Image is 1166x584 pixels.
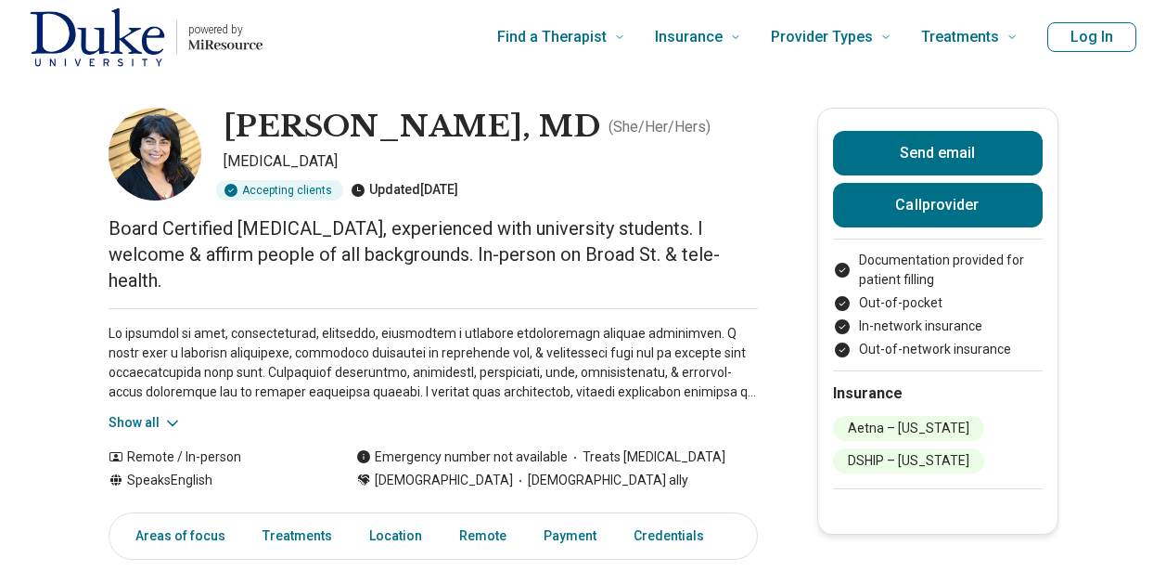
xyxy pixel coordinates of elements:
button: Log In [1047,22,1136,52]
span: Provider Types [771,24,873,50]
span: Insurance [655,24,723,50]
p: Board Certified [MEDICAL_DATA], experienced with university students. I welcome & affirm people o... [109,215,758,293]
a: Payment [532,517,608,555]
button: Callprovider [833,183,1043,227]
a: Credentials [622,517,726,555]
a: Remote [448,517,518,555]
p: powered by [188,22,263,37]
h1: [PERSON_NAME], MD [224,108,601,147]
div: Speaks English [109,471,319,490]
li: Out-of-network insurance [833,340,1043,359]
a: Treatments [251,517,343,555]
h2: Insurance [833,383,1043,405]
ul: Payment options [833,251,1043,359]
div: Remote / In-person [109,448,319,467]
div: Emergency number not available [356,448,568,467]
li: Out-of-pocket [833,293,1043,313]
span: [DEMOGRAPHIC_DATA] [375,471,513,490]
p: Lo ipsumdol si amet, consecteturad, elitseddo, eiusmodtem i utlabore etdoloremagn aliquae adminim... [109,324,758,402]
a: Areas of focus [113,517,237,555]
li: DSHIP – [US_STATE] [833,448,984,474]
span: [DEMOGRAPHIC_DATA] ally [513,471,688,490]
p: ( She/Her/Hers ) [609,116,711,138]
a: Location [358,517,433,555]
div: Updated [DATE] [351,180,458,201]
li: Aetna – [US_STATE] [833,416,984,441]
a: Home page [30,7,263,67]
div: Accepting clients [216,180,343,201]
p: [MEDICAL_DATA] [224,150,758,173]
img: Ayesha Chaudhary, MD, Psychiatrist [109,108,201,201]
button: Show all [109,413,182,433]
li: Documentation provided for patient filling [833,251,1043,290]
span: Treatments [921,24,999,50]
span: Treats [MEDICAL_DATA] [568,448,725,467]
button: Send email [833,131,1043,175]
li: In-network insurance [833,317,1043,336]
span: Find a Therapist [497,24,607,50]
